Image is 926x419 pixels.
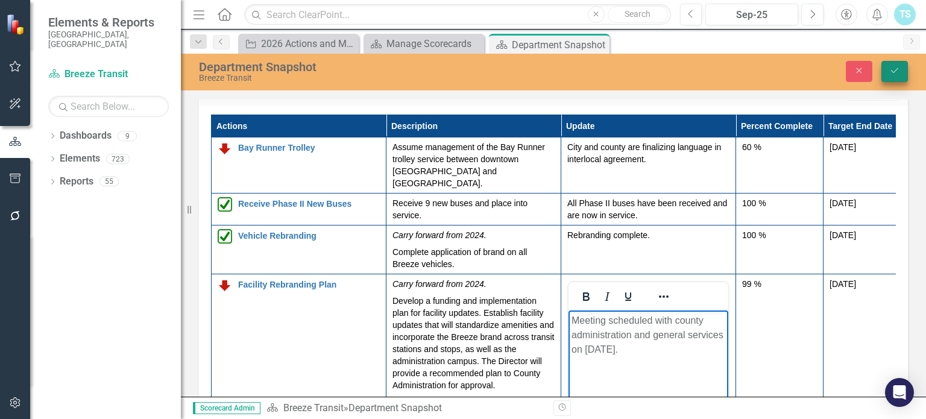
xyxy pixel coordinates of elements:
button: Bold [576,288,596,305]
em: Carry forward from 2024. [392,230,487,240]
small: [GEOGRAPHIC_DATA], [GEOGRAPHIC_DATA] [48,30,169,49]
img: Completed [218,197,232,212]
a: Manage Scorecards [367,36,481,51]
div: 2026 Actions and Major Projects - Transit [261,36,356,51]
button: Underline [618,288,638,305]
a: Receive Phase II New Buses [238,200,380,209]
div: Manage Scorecards [386,36,481,51]
a: Breeze Transit [48,68,169,81]
p: Receive 9 new buses and place into service. [392,197,555,221]
p: Rebranding complete. [567,229,729,241]
p: Complete application of brand on all Breeze vehicles. [392,244,555,270]
div: Department Snapshot [348,402,442,414]
div: 100 % [742,229,817,241]
a: 2026 Actions and Major Projects - Transit [241,36,356,51]
input: Search Below... [48,96,169,117]
button: TS [894,4,916,25]
button: Reveal or hide additional toolbar items [654,288,674,305]
div: 99 % [742,278,817,290]
span: [DATE] [830,142,856,152]
a: Bay Runner Trolley [238,143,380,153]
div: 9 [118,131,137,141]
img: Below Plan [218,278,232,292]
div: 723 [106,154,130,164]
button: Sep-25 [705,4,798,25]
span: [DATE] [830,279,856,289]
p: Assume management of the Bay Runner trolley service between downtown [GEOGRAPHIC_DATA] and [GEOGR... [392,141,555,189]
p: All Phase II buses have been received and are now in service. [567,197,729,221]
div: Open Intercom Messenger [885,378,914,407]
button: Search [608,6,668,23]
a: Dashboards [60,129,112,143]
img: ClearPoint Strategy [6,14,27,35]
span: Scorecard Admin [193,402,260,414]
div: Department Snapshot [199,60,591,74]
span: Elements & Reports [48,15,169,30]
div: 55 [99,177,119,187]
a: Reports [60,175,93,189]
input: Search ClearPoint... [244,4,670,25]
p: City and county are finalizing language in interlocal agreement. [567,141,729,165]
a: Vehicle Rebranding [238,232,380,241]
div: Department Snapshot [512,37,606,52]
span: Search [625,9,650,19]
img: Completed [218,229,232,244]
button: Italic [597,288,617,305]
em: Carry forward from 2024. [392,279,487,289]
div: 60 % [742,141,817,153]
div: Breeze Transit [199,74,591,83]
img: Below Plan [218,141,232,156]
a: Facility Rebranding Plan [238,280,380,289]
div: » [266,402,544,415]
a: Elements [60,152,100,166]
div: Sep-25 [710,8,794,22]
div: 100 % [742,197,817,209]
p: Develop a funding and implementation plan for facility updates. Establish facility updates that w... [392,292,555,391]
span: [DATE] [830,230,856,240]
span: [DATE] [830,198,856,208]
a: Breeze Transit [283,402,344,414]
